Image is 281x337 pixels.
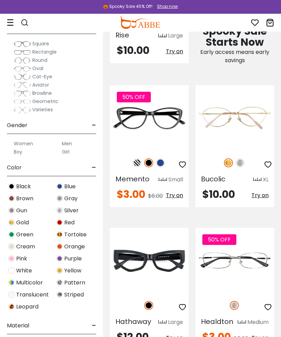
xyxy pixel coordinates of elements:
span: Gray [64,194,78,203]
img: Multicolor [8,279,15,286]
span: Cream [16,243,35,251]
img: Gold [224,158,233,167]
span: Bucolic [201,174,225,184]
span: Orange [64,243,85,251]
span: Memento [115,174,149,184]
img: Pattern [56,279,63,286]
span: Blue [64,182,76,191]
div: 🎃 Spooky Sale 45% Off! [103,3,153,10]
img: Geometric.png [14,98,31,105]
span: Purple [64,255,82,263]
label: Men [62,139,72,148]
img: Gold [8,219,15,226]
span: Spooky Sale Starts Now [203,24,267,49]
img: Black Memento - Acetate ,Universal Bridge Fit [110,85,189,151]
span: $3.00 [117,187,145,202]
span: Browline [32,90,52,97]
img: Gray [56,195,63,202]
span: Gun [16,206,27,215]
a: Shop now [154,3,178,9]
span: Green [16,231,33,239]
img: size ruler [253,177,261,182]
img: Browline.png [14,90,31,97]
img: Black Hathaway - Acetate ,Universal Bridge Fit [110,228,189,293]
img: Red [56,219,63,226]
img: Round.png [14,57,31,64]
span: Cat-Eye [32,73,52,80]
img: Brown [8,195,15,202]
img: size ruler [238,320,246,325]
img: Pattern [133,158,142,167]
span: Try on [251,191,269,199]
img: Oval.png [14,65,31,72]
span: Round [32,57,47,64]
img: Silver Healdton - Metal ,Adjust Nose Pads [195,228,274,293]
span: Pattern [64,279,85,287]
img: size ruler [158,320,167,325]
span: Oval [32,65,43,72]
span: White [16,267,32,275]
img: Varieties.png [14,106,31,114]
div: Shop now [157,3,178,10]
div: Large [168,318,183,326]
span: Pink [16,255,27,263]
div: Large [168,32,183,40]
div: XL [263,176,269,184]
img: Yellow [56,267,63,274]
span: Gender [7,117,27,134]
img: Blue [56,183,63,190]
img: Translucent [8,291,15,298]
span: Varieties [32,106,53,113]
label: Boy [14,148,22,156]
label: Girl [62,148,69,156]
span: Geometric [32,98,58,105]
img: size ruler [158,33,167,38]
span: Translucent [16,291,49,299]
img: Blue [156,158,165,167]
span: Tortoise [64,231,87,239]
img: abbeglasses.com [120,16,160,29]
img: Gold Bucolic - Metal ,Adjust Nose Pads [195,85,274,151]
button: Try on [166,45,183,58]
span: - [92,159,96,176]
span: $10.00 [202,187,235,202]
span: Aviator [32,81,49,88]
span: - [92,317,96,334]
span: Gold [16,218,29,227]
span: Multicolor [16,279,43,287]
span: Striped [64,291,84,299]
span: Square [32,40,49,47]
img: size ruler [159,177,167,182]
span: Try on [166,47,183,55]
img: Tortoise [56,231,63,238]
div: Medium [247,318,269,326]
img: Green [8,231,15,238]
button: Try on [251,189,269,202]
img: Pink [8,255,15,262]
span: Silver [64,206,79,215]
span: Early access means early savings [200,48,269,64]
span: Black [16,182,31,191]
img: Cat-Eye.png [14,74,31,80]
img: Black [144,301,153,310]
img: Gun [8,207,15,214]
span: Leopard [16,303,38,311]
span: $6.00 [148,192,163,200]
label: Women [14,139,33,148]
div: Small [168,176,183,184]
span: Rectangle [32,48,57,55]
span: Red [64,218,75,227]
img: Purple [56,255,63,262]
img: Black [8,183,15,190]
img: Square.png [14,41,31,47]
img: Orange [56,243,63,250]
button: Try on [166,189,183,202]
span: 50% OFF [202,234,236,245]
span: Color [7,159,22,176]
img: Aviator.png [14,82,31,89]
img: Cream [8,243,15,250]
span: Try on [166,191,183,199]
img: Black [144,158,153,167]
